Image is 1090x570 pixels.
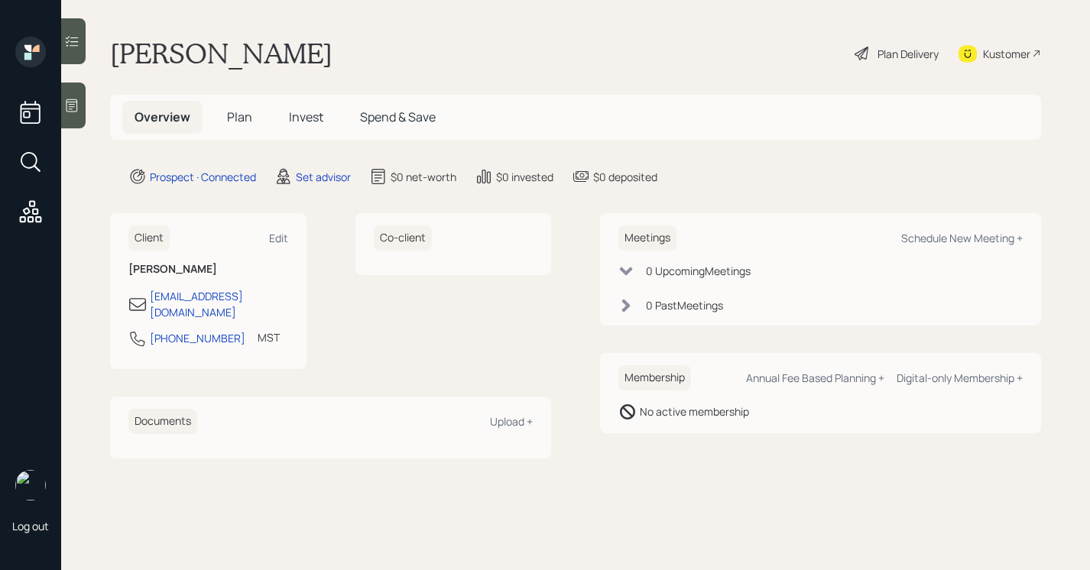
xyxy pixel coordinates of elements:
[496,169,553,185] div: $0 invested
[646,263,751,279] div: 0 Upcoming Meeting s
[593,169,657,185] div: $0 deposited
[646,297,723,313] div: 0 Past Meeting s
[878,46,939,62] div: Plan Delivery
[227,108,252,125] span: Plan
[897,371,1023,385] div: Digital-only Membership +
[618,225,676,251] h6: Meetings
[150,330,245,346] div: [PHONE_NUMBER]
[110,37,333,70] h1: [PERSON_NAME]
[391,169,456,185] div: $0 net-worth
[289,108,323,125] span: Invest
[296,169,351,185] div: Set advisor
[15,470,46,500] img: retirable_logo.png
[150,169,256,185] div: Prospect · Connected
[269,231,288,245] div: Edit
[983,46,1030,62] div: Kustomer
[640,403,749,419] div: No active membership
[901,231,1023,245] div: Schedule New Meeting +
[746,371,884,385] div: Annual Fee Based Planning +
[128,225,170,251] h6: Client
[12,519,49,533] div: Log out
[258,329,280,345] div: MST
[150,288,288,320] div: [EMAIL_ADDRESS][DOMAIN_NAME]
[128,409,197,434] h6: Documents
[374,225,432,251] h6: Co-client
[135,108,190,125] span: Overview
[618,365,691,390] h6: Membership
[128,263,288,276] h6: [PERSON_NAME]
[360,108,436,125] span: Spend & Save
[490,414,533,429] div: Upload +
